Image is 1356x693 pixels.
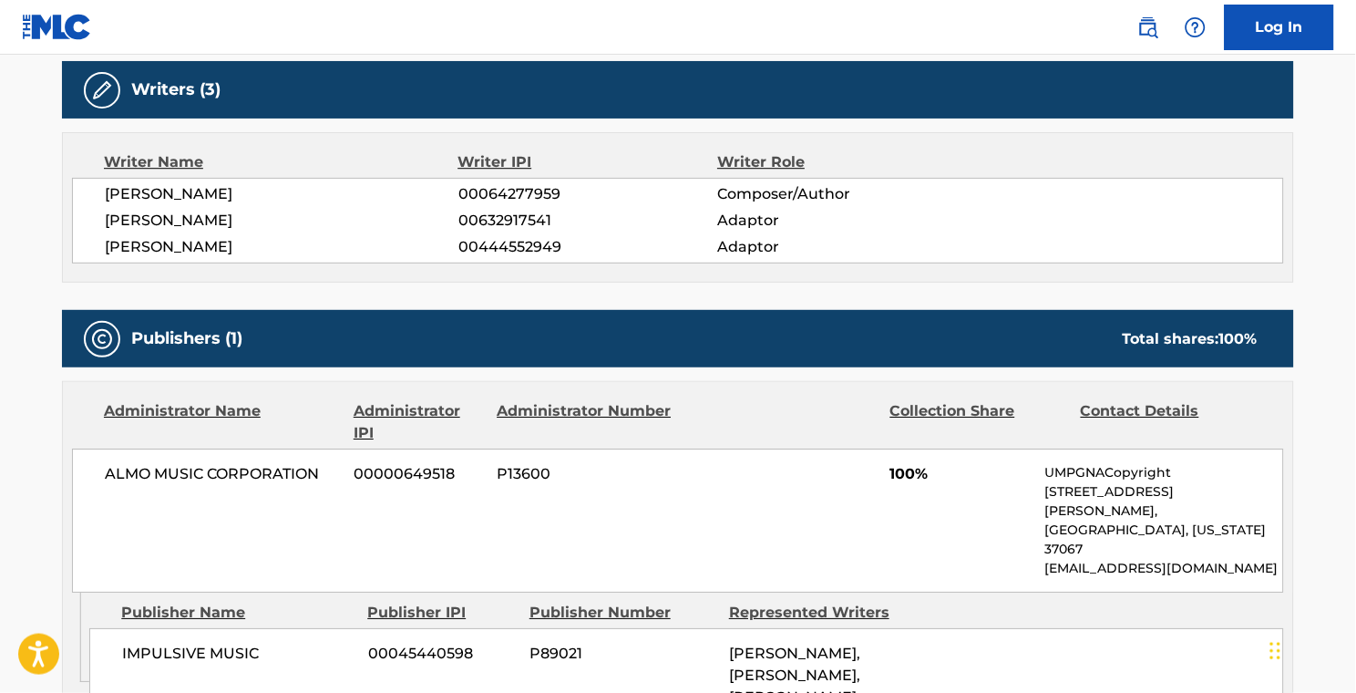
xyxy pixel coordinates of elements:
[1270,624,1281,678] div: Drag
[458,183,717,205] span: 00064277959
[1123,328,1258,350] div: Total shares:
[368,643,516,665] span: 00045440598
[105,463,341,485] span: ALMO MUSIC CORPORATION
[458,151,718,173] div: Writer IPI
[91,79,113,101] img: Writers
[717,236,953,258] span: Adaptor
[105,183,458,205] span: [PERSON_NAME]
[529,643,715,665] span: P89021
[1045,559,1283,578] p: [EMAIL_ADDRESS][DOMAIN_NAME]
[354,400,483,444] div: Administrator IPI
[1045,463,1283,482] p: UMPGNACopyright
[1045,521,1283,559] p: [GEOGRAPHIC_DATA], [US_STATE] 37067
[1130,9,1166,46] a: Public Search
[1265,605,1356,693] iframe: Chat Widget
[22,14,92,40] img: MLC Logo
[529,602,715,624] div: Publisher Number
[1081,400,1258,444] div: Contact Details
[1177,9,1214,46] div: Help
[1225,5,1334,50] a: Log In
[1137,16,1159,38] img: search
[121,602,354,624] div: Publisher Name
[1185,16,1207,38] img: help
[104,400,340,444] div: Administrator Name
[458,210,717,232] span: 00632917541
[104,151,458,173] div: Writer Name
[91,328,113,350] img: Publishers
[105,210,458,232] span: [PERSON_NAME]
[890,400,1067,444] div: Collection Share
[131,328,242,349] h5: Publishers (1)
[717,151,953,173] div: Writer Role
[1045,482,1283,521] p: [STREET_ADDRESS][PERSON_NAME],
[717,183,953,205] span: Composer/Author
[497,400,673,444] div: Administrator Number
[729,602,915,624] div: Represented Writers
[498,463,674,485] span: P13600
[131,79,221,100] h5: Writers (3)
[367,602,516,624] div: Publisher IPI
[1219,330,1258,347] span: 100 %
[105,236,458,258] span: [PERSON_NAME]
[890,463,1032,485] span: 100%
[458,236,717,258] span: 00444552949
[122,643,354,665] span: IMPULSIVE MUSIC
[717,210,953,232] span: Adaptor
[354,463,484,485] span: 00000649518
